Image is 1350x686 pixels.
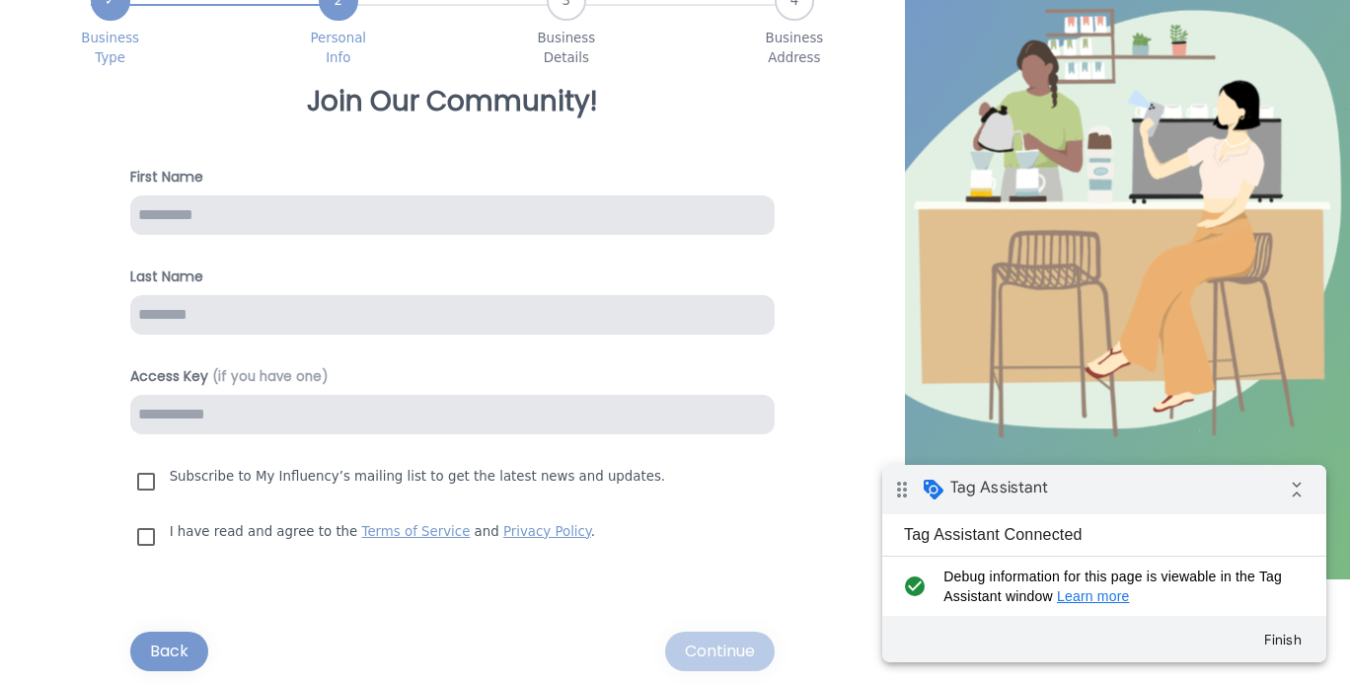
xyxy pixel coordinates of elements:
button: Back [130,632,208,671]
span: (if you have one) [212,367,328,386]
p: Subscribe to My Influency’s mailing list to get the latest news and updates. [170,466,665,488]
h4: Last Name [130,267,775,287]
span: Tag Assistant [68,13,166,33]
a: Privacy Policy [503,524,591,539]
h4: Access Key [130,366,775,387]
div: Back [150,640,188,663]
button: Finish [365,157,436,192]
i: check_circle [16,102,48,141]
a: Learn more [175,123,248,139]
h4: First Name [130,167,775,188]
i: Collapse debug badge [395,5,434,44]
div: Continue [685,640,755,663]
span: Business Type [81,29,139,68]
span: Business Details [537,29,595,68]
h3: Join Our Community! [307,84,597,119]
span: Personal Info [310,29,366,68]
span: Business Address [766,29,824,68]
span: Debug information for this page is viewable in the Tag Assistant window [61,102,412,141]
button: Continue [665,632,775,671]
a: Terms of Service [362,524,471,539]
p: I have read and agree to the and . [170,521,595,543]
